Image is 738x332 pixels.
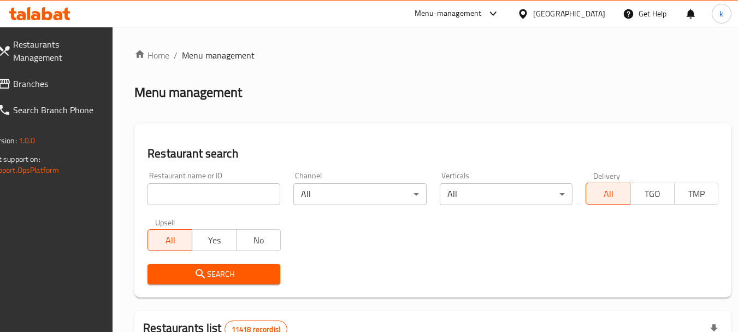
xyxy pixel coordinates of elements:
span: TMP [679,186,715,202]
div: All [293,183,426,205]
span: Branches [13,77,99,90]
button: TGO [630,183,675,205]
span: Menu management [182,49,255,62]
h2: Restaurant search [147,145,718,162]
nav: breadcrumb [134,49,731,62]
button: All [147,229,192,251]
span: All [152,232,188,248]
span: 1.0.0 [19,133,36,148]
h2: Menu management [134,84,242,101]
button: Yes [192,229,237,251]
button: Search [147,264,280,284]
div: Menu-management [415,7,482,20]
input: Search for restaurant name or ID.. [147,183,280,205]
a: Home [134,49,169,62]
span: k [719,8,723,20]
span: No [241,232,276,248]
div: [GEOGRAPHIC_DATA] [533,8,605,20]
span: Search [156,267,271,281]
div: All [440,183,572,205]
label: Delivery [593,172,621,179]
span: Yes [197,232,232,248]
span: Search Branch Phone [13,103,99,117]
button: TMP [674,183,719,205]
button: No [236,229,281,251]
li: / [174,49,178,62]
span: All [591,186,626,202]
button: All [586,183,630,205]
span: Restaurants Management [13,38,99,64]
label: Upsell [155,218,175,226]
span: TGO [635,186,670,202]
